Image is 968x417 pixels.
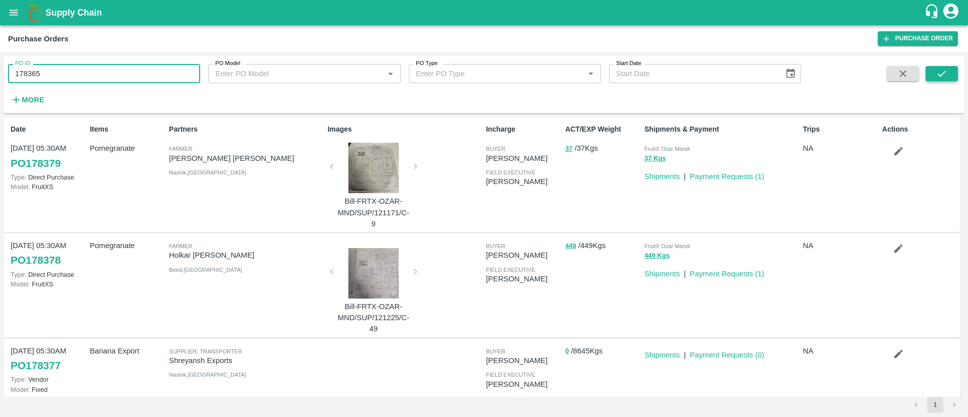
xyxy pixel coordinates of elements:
[486,355,561,366] p: [PERSON_NAME]
[878,31,958,46] a: Purchase Order
[486,348,505,354] span: buyer
[11,172,86,182] p: Direct Purchase
[924,4,942,22] div: customer-support
[644,351,680,359] a: Shipments
[169,267,242,273] span: Beed , [GEOGRAPHIC_DATA]
[11,143,86,154] p: [DATE] 05:30AM
[416,59,438,68] label: PO Type
[11,280,30,288] span: Model:
[169,355,323,366] p: Shreyansh Exports
[486,273,561,284] p: [PERSON_NAME]
[384,67,397,80] button: Open
[22,96,44,104] strong: More
[11,375,86,384] p: Vendor
[8,91,47,108] button: More
[11,251,60,269] a: PO178378
[803,143,878,154] p: NA
[486,169,535,175] span: field executive
[565,143,640,154] p: / 37 Kgs
[565,241,576,252] button: 449
[90,240,165,251] p: Pomegranate
[927,397,943,413] button: page 1
[486,243,505,249] span: buyer
[90,345,165,356] p: Banana Export
[486,146,505,152] span: buyer
[486,124,561,135] p: Incharge
[565,240,640,252] p: / 449 Kgs
[644,270,680,278] a: Shipments
[486,176,561,187] p: [PERSON_NAME]
[644,124,799,135] p: Shipments & Payment
[336,196,411,229] p: Bill-FRTX-OZAR-MND/SUP/121171/C-9
[11,183,30,191] span: Model:
[169,243,192,249] span: Farmer
[803,240,878,251] p: NA
[11,386,30,393] span: Model:
[11,271,26,278] span: Type:
[11,385,86,394] p: Fixed
[565,143,572,155] button: 37
[15,59,30,68] label: PO ID
[565,345,640,357] p: / 8645 Kgs
[169,372,246,378] span: Nashik , [GEOGRAPHIC_DATA]
[680,345,686,361] div: |
[644,243,690,249] span: FruitX Ozar Mandi
[644,250,670,262] button: 449 Kgs
[90,124,165,135] p: Items
[412,67,581,80] input: Enter PO Type
[486,379,561,390] p: [PERSON_NAME]
[680,264,686,279] div: |
[680,167,686,182] div: |
[336,301,411,335] p: Bill-FRTX-OZAR-MND/SUP/121225/C-49
[609,64,777,83] input: Start Date
[25,3,45,23] img: logo
[486,372,535,378] span: field executive
[11,270,86,279] p: Direct Purchase
[906,397,964,413] nav: pagination navigation
[565,124,640,135] p: ACT/EXP Weight
[211,67,381,80] input: Enter PO Model
[584,67,597,80] button: Open
[882,124,957,135] p: Actions
[803,345,878,356] p: NA
[169,348,242,354] span: Supplier, Transporter
[11,173,26,181] span: Type:
[169,124,323,135] p: Partners
[45,8,102,18] b: Supply Chain
[486,153,561,164] p: [PERSON_NAME]
[616,59,641,68] label: Start Date
[486,267,535,273] span: field executive
[169,250,323,261] p: Holkar [PERSON_NAME]
[11,182,86,192] p: FruitXS
[8,32,69,45] div: Purchase Orders
[8,64,200,83] input: Enter PO ID
[486,250,561,261] p: [PERSON_NAME]
[781,64,800,83] button: Choose date
[328,124,482,135] p: Images
[690,270,764,278] a: Payment Requests (1)
[215,59,240,68] label: PO Model
[803,124,878,135] p: Trips
[11,124,86,135] p: Date
[2,1,25,24] button: open drawer
[45,6,924,20] a: Supply Chain
[644,172,680,181] a: Shipments
[11,154,60,172] a: PO178379
[644,153,666,164] button: 37 Kgs
[11,279,86,289] p: FruitXS
[644,146,690,152] span: FruitX Ozar Mandi
[169,153,323,164] p: [PERSON_NAME] [PERSON_NAME]
[690,351,764,359] a: Payment Requests (0)
[565,345,569,357] button: 0
[169,169,246,175] span: Nashik , [GEOGRAPHIC_DATA]
[11,376,26,383] span: Type:
[690,172,764,181] a: Payment Requests (1)
[11,240,86,251] p: [DATE] 05:30AM
[169,146,192,152] span: Farmer
[11,356,60,375] a: PO178377
[90,143,165,154] p: Pomegranate
[11,345,86,356] p: [DATE] 05:30AM
[942,2,960,23] div: account of current user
